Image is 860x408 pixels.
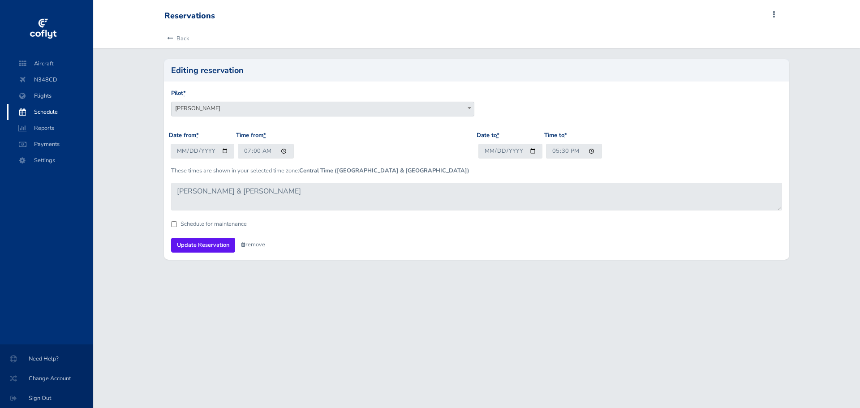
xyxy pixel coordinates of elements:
span: Reports [16,120,84,136]
span: Settings [16,152,84,168]
span: Sean Sabino [172,102,474,115]
span: Change Account [11,370,82,387]
abbr: required [497,131,499,139]
abbr: required [263,131,266,139]
label: Time to [544,131,567,140]
img: coflyt logo [28,16,58,43]
label: Date from [169,131,199,140]
abbr: required [564,131,567,139]
span: Schedule [16,104,84,120]
label: Date to [477,131,499,140]
span: Flights [16,88,84,104]
h2: Editing reservation [171,66,783,74]
span: Need Help? [11,351,82,367]
span: Aircraft [16,56,84,72]
abbr: required [196,131,199,139]
input: Update Reservation [171,238,235,253]
span: Sean Sabino [171,102,474,116]
a: remove [241,241,265,249]
a: Back [164,29,189,48]
p: These times are shown in your selected time zone: [171,166,783,175]
span: N348CD [16,72,84,88]
label: Schedule for maintenance [181,221,247,227]
textarea: [PERSON_NAME] & [PERSON_NAME] [171,183,783,210]
label: Time from [236,131,266,140]
abbr: required [183,89,186,97]
div: Reservations [164,11,215,21]
span: Sign Out [11,390,82,406]
b: Central Time ([GEOGRAPHIC_DATA] & [GEOGRAPHIC_DATA]) [299,167,469,175]
label: Pilot [171,89,186,98]
span: Payments [16,136,84,152]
